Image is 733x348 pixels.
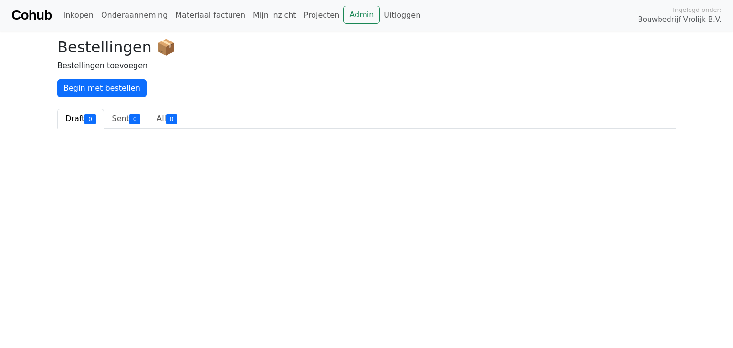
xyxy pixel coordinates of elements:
a: Onderaanneming [97,6,171,25]
div: 0 [84,114,95,124]
a: Mijn inzicht [249,6,300,25]
h2: Bestellingen 📦 [57,38,676,56]
a: Admin [343,6,380,24]
a: Projecten [300,6,344,25]
p: Bestellingen toevoegen [57,60,676,72]
a: All0 [148,109,185,129]
a: Materiaal facturen [171,6,249,25]
a: Cohub [11,4,52,27]
a: Begin met bestellen [57,79,147,97]
div: 0 [129,114,140,124]
a: Uitloggen [380,6,424,25]
span: Ingelogd onder: [673,5,722,14]
a: Draft0 [57,109,104,129]
a: Inkopen [59,6,97,25]
div: 0 [166,114,177,124]
span: Bouwbedrijf Vrolijk B.V. [638,14,722,25]
a: Sent0 [104,109,149,129]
